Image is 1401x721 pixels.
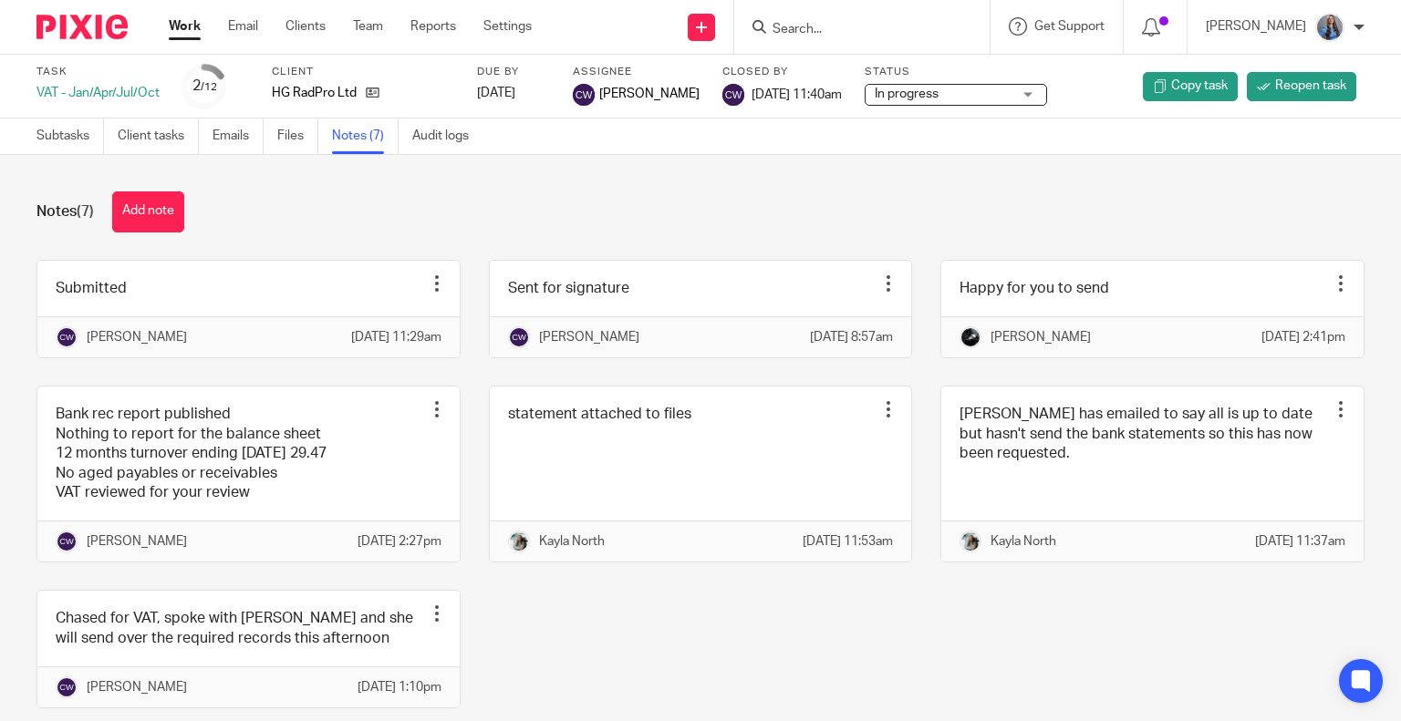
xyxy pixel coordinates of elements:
span: In progress [875,88,939,100]
a: Client tasks [118,118,199,154]
p: [DATE] 1:10pm [358,678,441,696]
p: [PERSON_NAME] [87,678,187,696]
a: Reports [410,17,456,36]
span: (7) [77,204,94,219]
div: VAT - Jan/Apr/Jul/Oct [36,84,160,102]
label: Closed by [722,65,842,79]
img: Profile%20Photo.png [960,530,981,552]
img: Pixie [36,15,128,39]
div: [DATE] [477,84,550,102]
img: Profile%20Photo.png [508,530,530,552]
a: Work [169,17,201,36]
p: [PERSON_NAME] [1206,17,1306,36]
label: Status [865,65,1047,79]
p: [DATE] 2:27pm [358,532,441,551]
p: Kayla North [539,532,605,551]
a: Subtasks [36,118,104,154]
img: 1000002122.jpg [960,326,981,348]
a: Reopen task [1247,72,1356,101]
p: Kayla North [991,532,1056,551]
label: Due by [477,65,550,79]
p: [PERSON_NAME] [87,328,187,346]
div: 2 [192,76,217,97]
span: [DATE] 11:40am [752,88,842,100]
span: [PERSON_NAME] [599,85,700,103]
small: /12 [201,82,217,92]
p: [DATE] 8:57am [810,328,893,346]
img: Amanda-scaled.jpg [1315,13,1344,42]
p: [PERSON_NAME] [539,328,639,346]
p: HG RadPro Ltd [272,84,357,102]
p: [DATE] 2:41pm [1261,328,1345,346]
a: Clients [285,17,326,36]
a: Files [277,118,318,154]
p: [DATE] 11:37am [1255,532,1345,551]
p: [PERSON_NAME] [87,532,187,551]
label: Task [36,65,160,79]
button: Add note [112,191,184,232]
a: Team [353,17,383,36]
a: Email [228,17,258,36]
img: svg%3E [722,84,744,106]
img: svg%3E [56,530,78,552]
h1: Notes [36,202,94,221]
img: svg%3E [508,326,530,348]
a: Copy task [1143,72,1238,101]
a: Emails [213,118,264,154]
a: Settings [483,17,532,36]
img: svg%3E [56,676,78,698]
label: Assignee [573,65,700,79]
a: Notes (7) [332,118,399,154]
a: Audit logs [412,118,483,154]
p: [DATE] 11:53am [803,532,893,551]
img: svg%3E [56,326,78,348]
span: Reopen task [1275,77,1346,95]
p: [DATE] 11:29am [351,328,441,346]
span: Copy task [1171,77,1228,95]
img: svg%3E [573,84,595,106]
input: Search [771,22,935,38]
p: [PERSON_NAME] [991,328,1091,346]
label: Client [272,65,454,79]
span: Get Support [1034,20,1105,33]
